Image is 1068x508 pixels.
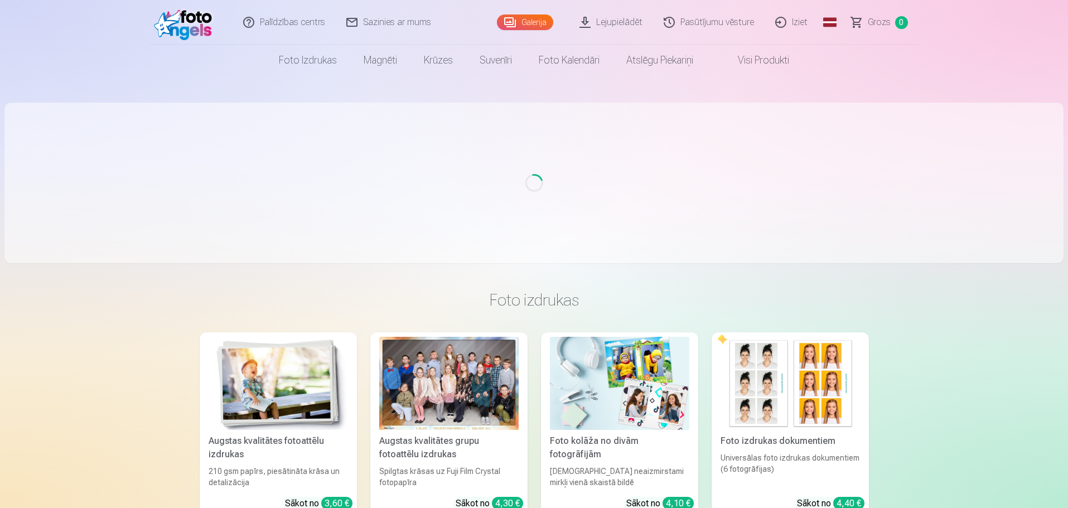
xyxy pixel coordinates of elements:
img: Foto kolāža no divām fotogrāfijām [550,337,689,430]
span: 0 [895,16,908,29]
div: Foto kolāža no divām fotogrāfijām [545,434,694,461]
div: 210 gsm papīrs, piesātināta krāsa un detalizācija [204,466,352,488]
div: Augstas kvalitātes fotoattēlu izdrukas [204,434,352,461]
img: /fa1 [154,4,218,40]
a: Suvenīri [466,45,525,76]
img: Foto izdrukas dokumentiem [721,337,860,430]
div: Spilgtas krāsas uz Fuji Film Crystal fotopapīra [375,466,523,488]
div: [DEMOGRAPHIC_DATA] neaizmirstami mirkļi vienā skaistā bildē [545,466,694,488]
a: Foto izdrukas [265,45,350,76]
a: Foto kalendāri [525,45,613,76]
a: Krūzes [410,45,466,76]
a: Galerija [497,14,553,30]
div: Augstas kvalitātes grupu fotoattēlu izdrukas [375,434,523,461]
div: Foto izdrukas dokumentiem [716,434,864,448]
div: Universālas foto izdrukas dokumentiem (6 fotogrāfijas) [716,452,864,488]
a: Magnēti [350,45,410,76]
a: Visi produkti [707,45,803,76]
span: Grozs [868,16,891,29]
a: Atslēgu piekariņi [613,45,707,76]
h3: Foto izdrukas [209,290,860,310]
img: Augstas kvalitātes fotoattēlu izdrukas [209,337,348,430]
